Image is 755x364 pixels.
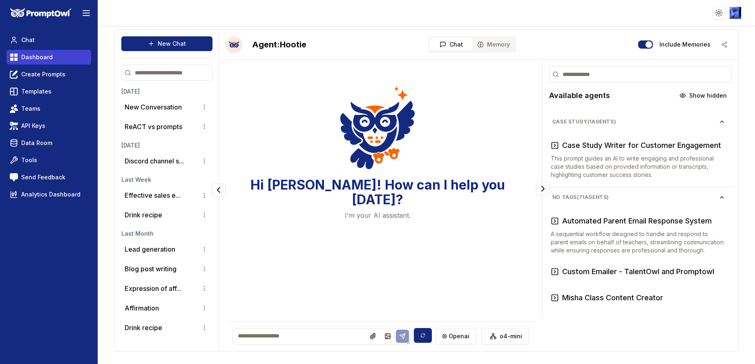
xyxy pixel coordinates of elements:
a: Teams [7,101,91,116]
span: openai [449,332,469,340]
button: Expression of aff... [125,284,181,293]
h3: Automated Parent Email Response System [562,215,712,227]
button: Conversation options [199,264,209,274]
img: Bot [226,36,242,53]
button: Effective sales e... [125,190,181,200]
span: Teams [21,105,40,113]
span: Dashboard [21,53,53,61]
p: This prompt guides an AI to write engaging and professional case studies based on provided inform... [551,154,727,179]
span: Tools [21,156,37,164]
button: openai [435,328,476,344]
span: Chat [21,36,35,44]
h3: [DATE] [121,141,212,150]
h3: [DATE] [121,87,212,96]
button: Conversation options [199,156,209,166]
img: PromptOwl [10,8,71,18]
p: Affirmation [125,303,159,313]
a: Templates [7,84,91,99]
h3: Case Study Writer for Customer Engagement [562,140,721,151]
button: Conversation options [199,122,209,132]
button: o4-mini [481,328,529,344]
span: No Tags ( 71 agents) [552,194,719,201]
span: case study ( 1 agents) [552,118,719,125]
button: Conversation options [199,190,209,200]
h3: Custom Emailer - TalentOwl and Promptowl [562,266,714,277]
button: Sync model selection with the edit page [414,328,432,343]
button: Conversation options [199,284,209,293]
span: Data Room [21,139,52,147]
a: Create Prompts [7,67,91,82]
button: case study(1agents) [546,115,732,128]
span: API Keys [21,122,45,130]
img: ACg8ocLIQrZOk08NuYpm7ecFLZE0xiClguSD1EtfFjuoGWgIgoqgD8A6FQ=s96-c [730,7,742,19]
button: No Tags(71agents) [546,191,732,204]
button: Conversation options [199,210,209,220]
span: Templates [21,87,51,96]
span: o4-mini [500,332,522,340]
span: Create Prompts [21,70,65,78]
button: Include memories in the messages below [638,40,653,49]
button: New Chat [121,36,212,51]
button: Collapse panel [212,183,226,197]
h2: Hootie [252,39,306,50]
button: Talk with Hootie [226,36,242,53]
a: Data Room [7,136,91,150]
button: Discord channel s... [125,156,184,166]
h2: Available agents [549,90,610,101]
h3: Last Month [121,230,212,238]
img: Welcome Owl [340,85,415,171]
span: Memory [487,40,510,49]
label: Include memories in the messages below [659,42,710,47]
p: Blog post writing [125,264,176,274]
p: A sequential workflow designed to handle and respond to parent emails on behalf of teachers, stre... [551,230,727,255]
span: Analytics Dashboard [21,190,80,199]
p: New Conversation [125,102,182,112]
button: Conversation options [199,244,209,254]
span: Send Feedback [21,173,65,181]
p: Drink recipe [125,210,162,220]
button: Conversation options [199,102,209,112]
p: Lead generation [125,244,175,254]
button: Conversation options [199,303,209,313]
a: Chat [7,33,91,47]
p: Drink recipe [125,323,162,333]
button: Conversation options [199,323,209,333]
button: Show hidden [675,89,732,102]
p: I'm your AI assistant. [345,210,411,220]
p: ReACT vs prompts [125,122,182,132]
span: Show hidden [689,92,727,100]
img: feedback [10,173,18,181]
h3: Hi [PERSON_NAME]! How can I help you [DATE]? [226,178,529,207]
span: Chat [449,40,463,49]
button: Collapse panel [536,182,550,196]
a: Tools [7,153,91,167]
a: Dashboard [7,50,91,65]
a: Analytics Dashboard [7,187,91,202]
h3: Last Week [121,176,212,184]
a: API Keys [7,118,91,133]
h3: Misha Class Content Creator [562,292,663,304]
a: Send Feedback [7,170,91,185]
